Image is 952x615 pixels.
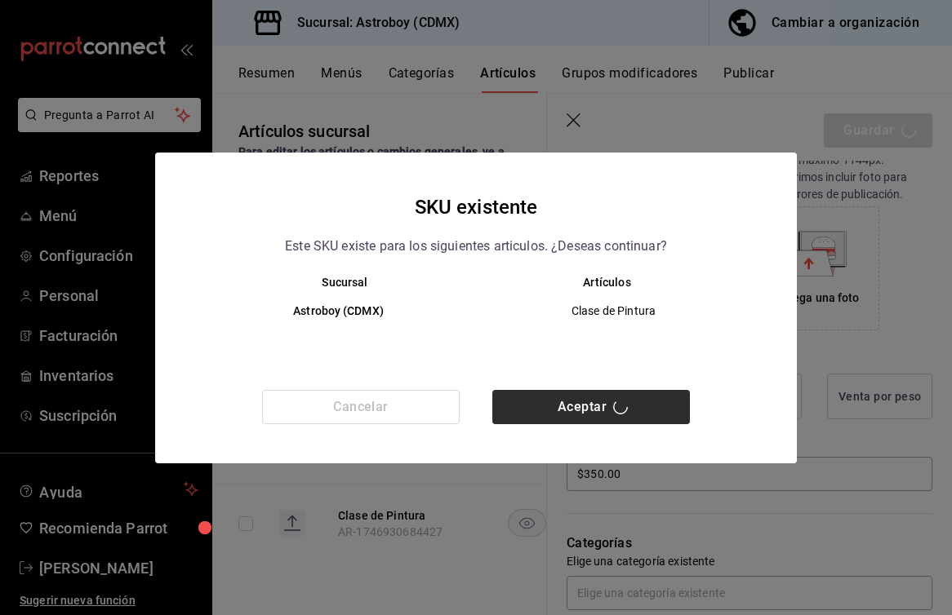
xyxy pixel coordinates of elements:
p: Este SKU existe para los siguientes articulos. ¿Deseas continuar? [285,236,667,257]
span: Clase de Pintura [490,303,737,319]
th: Artículos [476,276,764,289]
h6: Astroboy (CDMX) [214,303,463,321]
h4: SKU existente [415,192,538,223]
th: Sucursal [188,276,476,289]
